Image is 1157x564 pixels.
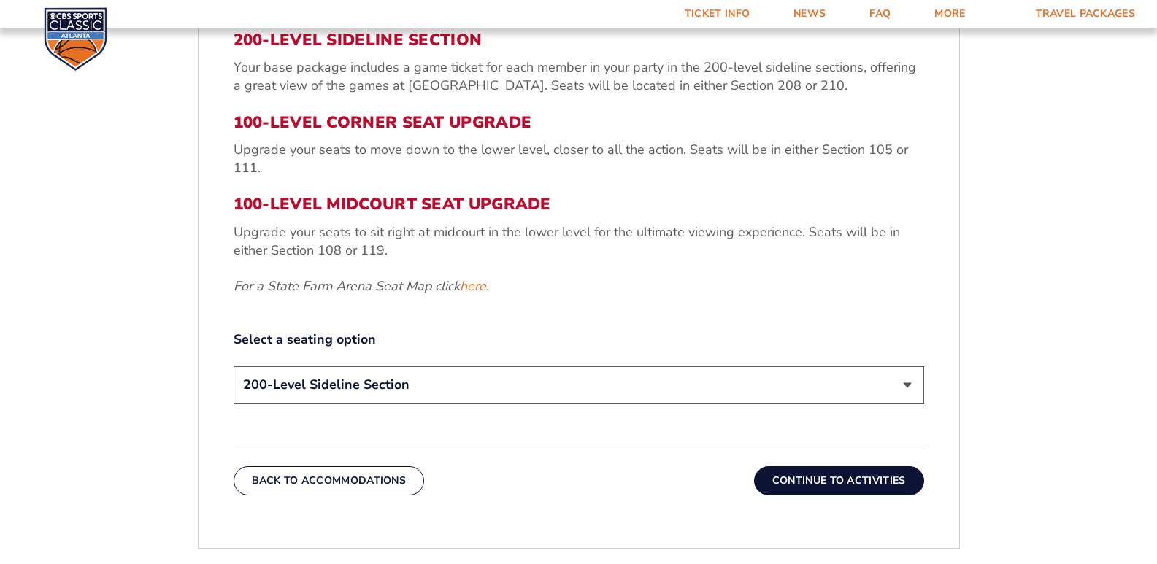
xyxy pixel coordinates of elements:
label: Select a seating option [234,331,924,349]
a: here [460,277,486,295]
h3: 100-Level Midcourt Seat Upgrade [234,195,924,214]
p: Your base package includes a game ticket for each member in your party in the 200-level sideline ... [234,58,924,95]
h3: 200-Level Sideline Section [234,31,924,50]
p: Upgrade your seats to move down to the lower level, closer to all the action. Seats will be in ei... [234,141,924,177]
button: Continue To Activities [754,466,924,495]
h3: 100-Level Corner Seat Upgrade [234,113,924,132]
img: CBS Sports Classic [44,7,107,71]
button: Back To Accommodations [234,466,425,495]
p: Upgrade your seats to sit right at midcourt in the lower level for the ultimate viewing experienc... [234,223,924,260]
em: For a State Farm Arena Seat Map click . [234,277,489,295]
